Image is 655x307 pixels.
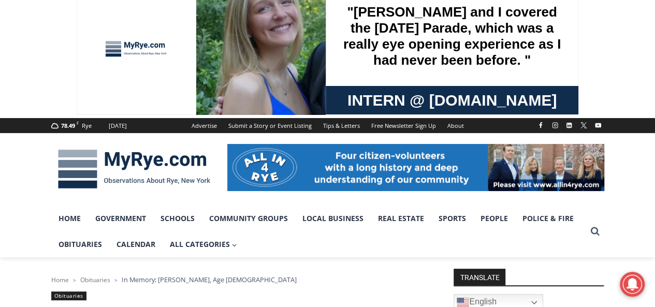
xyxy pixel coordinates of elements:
a: Facebook [534,119,547,131]
a: Calendar [109,231,163,257]
a: Advertise [186,118,223,133]
a: People [473,206,515,231]
a: Intern @ [DOMAIN_NAME] [249,100,502,129]
a: Sports [431,206,473,231]
strong: TRANSLATE [454,269,505,285]
nav: Breadcrumbs [51,274,427,285]
button: Child menu of All Categories [163,231,244,257]
a: Obituaries [51,231,109,257]
a: Government [88,206,153,231]
a: Real Estate [371,206,431,231]
a: Obituaries [51,291,86,300]
div: "[PERSON_NAME] and I covered the [DATE] Parade, which was a really eye opening experience as I ha... [261,1,489,100]
a: Local Business [295,206,371,231]
a: Obituaries [80,275,110,284]
span: > [114,276,118,284]
a: Free Newsletter Sign Up [366,118,442,133]
span: > [73,276,76,284]
a: YouTube [592,119,604,131]
img: All in for Rye [227,144,604,191]
span: In Memory: [PERSON_NAME], Age [DEMOGRAPHIC_DATA] [122,275,297,284]
nav: Primary Navigation [51,206,586,258]
a: Submit a Story or Event Listing [223,118,317,133]
a: Linkedin [563,119,575,131]
a: Schools [153,206,202,231]
a: Instagram [549,119,561,131]
div: [DATE] [109,121,127,130]
a: Open Tues. - Sun. [PHONE_NUMBER] [1,104,104,129]
div: "the precise, almost orchestrated movements of cutting and assembling sushi and [PERSON_NAME] mak... [106,65,147,124]
a: X [577,119,590,131]
span: Intern @ [DOMAIN_NAME] [271,103,480,126]
button: View Search Form [586,222,604,241]
a: Community Groups [202,206,295,231]
div: Rye [82,121,92,130]
a: Home [51,275,69,284]
nav: Secondary Navigation [186,118,470,133]
span: F [77,120,79,126]
img: MyRye.com [51,142,217,196]
a: Tips & Letters [317,118,366,133]
span: 78.49 [61,122,75,129]
a: Police & Fire [515,206,581,231]
a: Home [51,206,88,231]
span: Open Tues. - Sun. [PHONE_NUMBER] [3,107,101,146]
a: About [442,118,470,133]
